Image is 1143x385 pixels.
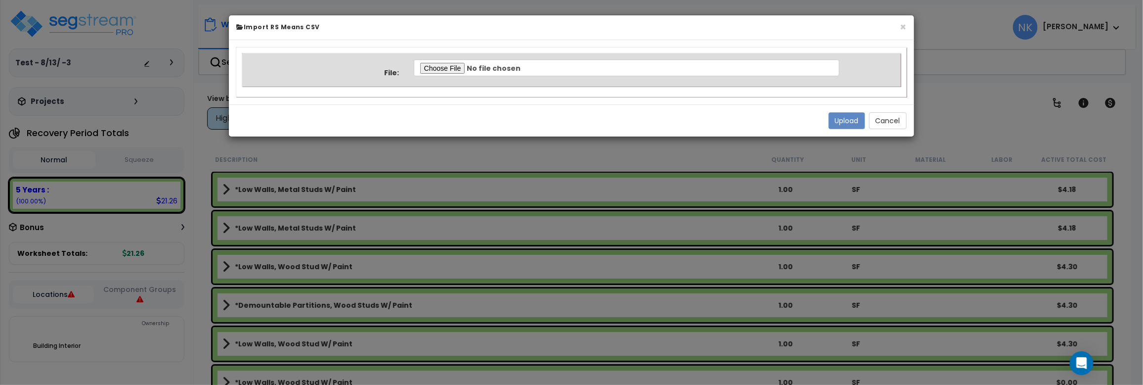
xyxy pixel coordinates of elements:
[829,112,865,129] button: Upload
[869,112,907,129] button: Cancel
[241,64,406,78] label: File:
[1070,351,1094,375] div: Open Intercom Messenger
[900,22,907,32] button: ×
[236,23,320,31] b: Import RS Means CSV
